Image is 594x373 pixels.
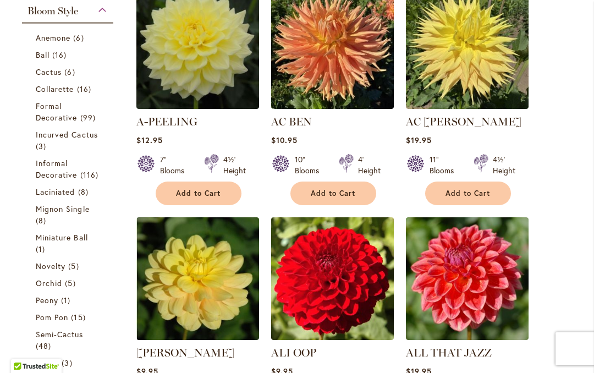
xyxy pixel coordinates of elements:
a: Semi-Cactus 48 [36,328,102,352]
button: Add to Cart [425,182,511,205]
a: Laciniated 8 [36,186,102,198]
span: Pom Pon [36,312,68,322]
span: Miniature Ball [36,232,88,243]
a: ALI OOP [271,346,316,359]
a: Novelty 5 [36,260,102,272]
div: 10" Blooms [295,154,326,176]
span: 6 [73,32,86,43]
span: $19.95 [406,135,432,145]
span: Orchid [36,278,62,288]
span: Collarette [36,84,74,94]
span: Cactus [36,67,62,77]
span: Informal Decorative [36,158,78,180]
a: Miniature Ball 1 [36,232,102,255]
a: ALL THAT JAZZ [406,332,529,342]
a: Pom Pon 15 [36,311,102,323]
iframe: Launch Accessibility Center [8,334,39,365]
span: $10.95 [271,135,298,145]
a: Informal Decorative 116 [36,157,102,180]
span: $12.95 [136,135,163,145]
span: Laciniated [36,186,75,197]
a: A-Peeling [136,101,259,111]
img: AHOY MATEY [136,217,259,340]
a: ALL THAT JAZZ [406,346,492,359]
a: Anemone 6 [36,32,102,43]
a: Cactus 6 [36,66,102,78]
span: Anemone [36,32,70,43]
span: Formal Decorative [36,101,78,123]
span: 16 [77,83,94,95]
span: 48 [36,340,54,352]
span: Add to Cart [311,189,356,198]
span: Add to Cart [176,189,221,198]
a: Collarette 16 [36,83,102,95]
a: ALI OOP [271,332,394,342]
span: 15 [71,311,88,323]
span: 6 [64,66,78,78]
div: 4½' Height [223,154,246,176]
span: Incurved Cactus [36,129,98,140]
span: Novelty [36,261,65,271]
a: AC [PERSON_NAME] [406,115,521,128]
span: 3 [62,357,75,369]
a: Formal Decorative 99 [36,100,102,123]
a: Peony 1 [36,294,102,306]
button: Add to Cart [290,182,376,205]
button: Add to Cart [156,182,241,205]
span: 5 [65,277,78,289]
a: AHOY MATEY [136,332,259,342]
span: 99 [80,112,98,123]
a: A-PEELING [136,115,197,128]
div: 4' Height [358,154,381,176]
span: Single [36,358,59,368]
a: AC BEN [271,101,394,111]
div: 4½' Height [493,154,515,176]
span: 8 [78,186,91,198]
a: AC BEN [271,115,312,128]
img: ALI OOP [271,217,394,340]
a: Orchid 5 [36,277,102,289]
img: ALL THAT JAZZ [406,217,529,340]
a: AC Jeri [406,101,529,111]
span: Bloom Style [28,5,78,17]
span: Peony [36,295,58,305]
span: 1 [61,294,73,306]
span: Mignon Single [36,204,90,214]
span: 1 [36,243,48,255]
a: Ball 16 [36,49,102,61]
span: 116 [80,169,101,180]
a: Mignon Single 8 [36,203,102,226]
a: Incurved Cactus 3 [36,129,102,152]
a: Single 3 [36,357,102,369]
div: 7" Blooms [160,154,191,176]
span: 5 [68,260,81,272]
a: [PERSON_NAME] [136,346,234,359]
span: Add to Cart [446,189,491,198]
span: 16 [52,49,69,61]
span: 3 [36,140,49,152]
span: Semi-Cactus [36,329,84,339]
div: 11" Blooms [430,154,460,176]
span: 8 [36,215,49,226]
span: Ball [36,50,50,60]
